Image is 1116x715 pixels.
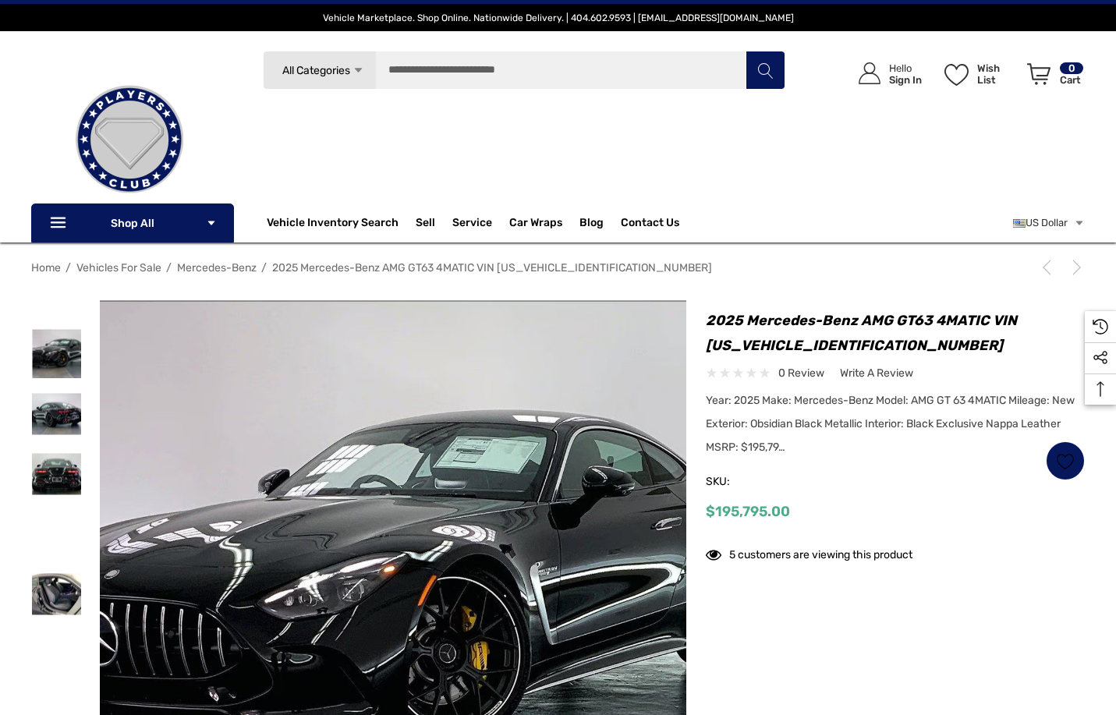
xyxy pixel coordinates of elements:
p: Wish List [977,62,1019,86]
svg: Recently Viewed [1093,319,1108,334]
a: Car Wraps [509,207,579,239]
img: For Sale 2025 Mercedes-Benz AMG GT63 4MATIC VIN W1KRJ7JB7SF004372 [32,329,81,378]
p: Cart [1060,74,1083,86]
a: Previous [1039,260,1061,275]
div: 5 customers are viewing this product [706,540,912,565]
svg: Icon Arrow Down [206,218,217,228]
span: 0 review [778,363,824,383]
a: Write a Review [840,363,913,383]
a: Cart with 0 items [1020,47,1085,108]
a: Home [31,261,61,274]
span: Year: 2025 Make: Mercedes-Benz Model: AMG GT 63 4MATIC Mileage: New Exterior: Obsidian Black Meta... [706,394,1075,454]
a: Mercedes-Benz [177,261,257,274]
a: Sell [416,207,452,239]
a: Contact Us [621,216,679,233]
a: Next [1063,260,1085,275]
span: SKU: [706,471,784,493]
span: Car Wraps [509,216,562,233]
button: Search [746,51,785,90]
span: Sell [416,216,435,233]
img: For Sale 2025 Mercedes-Benz AMG GT63 4MATIC VIN W1KRJ7JB7SF004372 [26,573,88,614]
svg: Icon User Account [859,62,880,84]
img: Players Club | Cars For Sale [51,62,207,218]
a: USD [1013,207,1085,239]
svg: Social Media [1093,350,1108,366]
a: Blog [579,216,604,233]
h1: 2025 Mercedes-Benz AMG GT63 4MATIC VIN [US_VEHICLE_IDENTIFICATION_NUMBER] [706,308,1085,358]
p: Shop All [31,204,234,242]
svg: Review Your Cart [1027,63,1050,85]
svg: Top [1085,381,1116,397]
img: For Sale 2025 Mercedes-Benz AMG GT63 4MATIC VIN W1KRJ7JB7SF004372 [26,453,88,494]
span: All Categories [282,64,350,77]
p: 0 [1060,62,1083,74]
span: Write a Review [840,366,913,381]
svg: Icon Line [48,214,72,232]
nav: Breadcrumb [31,254,1085,281]
a: Sign in [841,47,930,101]
img: For Sale 2025 Mercedes-Benz AMG GT63 4MATIC VIN W1KRJ7JB7SF004372 [26,393,88,434]
svg: Wish List [1057,452,1075,470]
span: Vehicle Marketplace. Shop Online. Nationwide Delivery. | 404.602.9593 | [EMAIL_ADDRESS][DOMAIN_NAME] [323,12,794,23]
a: All Categories Icon Arrow Down Icon Arrow Up [263,51,376,90]
a: Wish List Wish List [937,47,1020,101]
a: Vehicle Inventory Search [267,216,399,233]
a: Vehicles For Sale [76,261,161,274]
a: 2025 Mercedes-Benz AMG GT63 4MATIC VIN [US_VEHICLE_IDENTIFICATION_NUMBER] [272,261,712,274]
a: Wish List [1046,441,1085,480]
svg: Icon Arrow Down [353,65,364,76]
span: $195,795.00 [706,503,790,520]
p: Sign In [889,74,922,86]
svg: Wish List [944,64,969,86]
a: Service [452,216,492,233]
p: Hello [889,62,922,74]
